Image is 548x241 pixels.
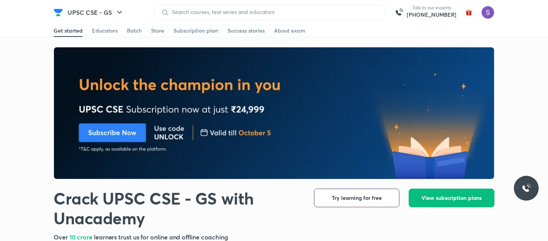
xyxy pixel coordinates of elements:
[481,6,494,19] img: Satnam Singh
[151,24,164,37] a: Store
[407,11,456,19] a: [PHONE_NUMBER]
[391,5,407,20] img: call-us
[127,24,142,37] a: Batch
[227,27,265,35] div: Success stories
[54,27,83,35] div: Get started
[522,184,531,193] img: ttu
[274,24,305,37] a: About exam
[54,233,69,241] span: Over
[173,24,218,37] a: Subscription plan
[227,24,265,37] a: Success stories
[169,9,378,15] input: Search courses, test series and educators
[54,8,63,17] img: Company Logo
[332,194,382,202] span: Try learning for free
[151,27,164,35] div: Store
[69,233,94,241] span: 10 crore
[421,194,482,202] span: View subscription plans
[92,24,118,37] a: Educators
[314,189,399,207] button: Try learning for free
[54,189,302,228] h1: Crack UPSC CSE - GS with Unacademy
[54,24,83,37] a: Get started
[127,27,142,35] div: Batch
[92,27,118,35] div: Educators
[63,5,129,20] button: UPSC CSE - GS
[274,27,305,35] div: About exam
[463,6,475,19] img: avatar
[407,5,456,11] p: Talk to our experts
[173,27,218,35] div: Subscription plan
[94,233,228,241] span: learners trust us for online and offline coaching
[409,189,494,207] button: View subscription plans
